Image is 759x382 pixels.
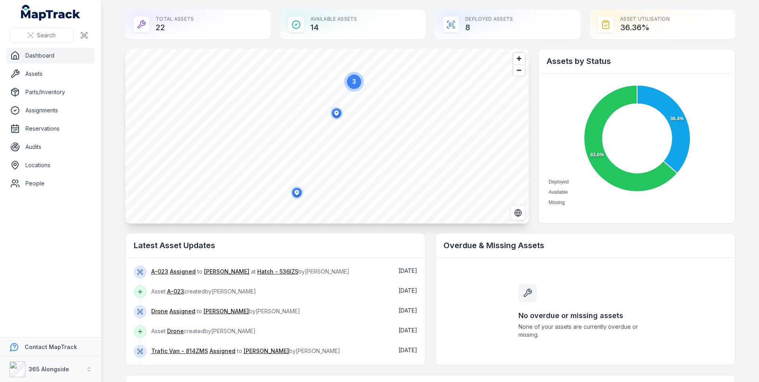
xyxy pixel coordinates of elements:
button: Zoom in [513,53,525,64]
button: Zoom out [513,64,525,76]
a: Locations [6,157,95,173]
a: Assigned [210,347,235,355]
time: 03/10/2025, 1:24:02 pm [399,267,417,274]
a: Hatch - 536IZ5 [257,268,298,276]
a: Audits [6,139,95,155]
a: Reservations [6,121,95,137]
a: [PERSON_NAME] [204,307,249,315]
a: Assigned [170,307,195,315]
span: to by [PERSON_NAME] [151,347,340,354]
button: Switch to Satellite View [510,205,526,220]
a: [PERSON_NAME] [204,268,249,276]
strong: 365 Alongside [29,366,69,372]
h2: Assets by Status [547,56,727,67]
span: to by [PERSON_NAME] [151,308,300,314]
canvas: Map [125,49,529,224]
time: 03/10/2025, 1:19:53 pm [399,327,417,334]
a: Assets [6,66,95,82]
h3: No overdue or missing assets [518,310,652,321]
span: Asset created by [PERSON_NAME] [151,288,256,295]
a: [PERSON_NAME] [244,347,289,355]
span: None of your assets are currently overdue or missing. [518,323,652,339]
time: 03/10/2025, 1:22:50 pm [399,287,417,294]
span: to at by [PERSON_NAME] [151,268,349,275]
span: Available [549,189,568,195]
text: 3 [353,78,356,85]
span: [DATE] [399,267,417,274]
a: Drone [151,307,168,315]
a: People [6,176,95,191]
a: Drone [167,327,184,335]
a: Assigned [170,268,196,276]
a: Assignments [6,102,95,118]
span: Deployed [549,179,569,185]
a: Dashboard [6,48,95,64]
h2: Latest Asset Updates [134,240,417,251]
span: [DATE] [399,287,417,294]
span: Asset created by [PERSON_NAME] [151,328,256,334]
strong: Contact MapTrack [25,343,77,350]
a: A-023 [167,287,184,295]
span: [DATE] [399,327,417,334]
time: 03/10/2025, 1:20:32 pm [399,307,417,314]
button: Search [10,28,73,43]
span: Missing [549,200,565,205]
a: A-023 [151,268,168,276]
a: Parts/Inventory [6,84,95,100]
span: Search [37,31,56,39]
span: [DATE] [399,307,417,314]
span: [DATE] [399,347,417,353]
h2: Overdue & Missing Assets [443,240,727,251]
a: MapTrack [21,5,81,21]
time: 02/10/2025, 1:35:00 pm [399,347,417,353]
a: Trafic Van - 814ZMS [151,347,208,355]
